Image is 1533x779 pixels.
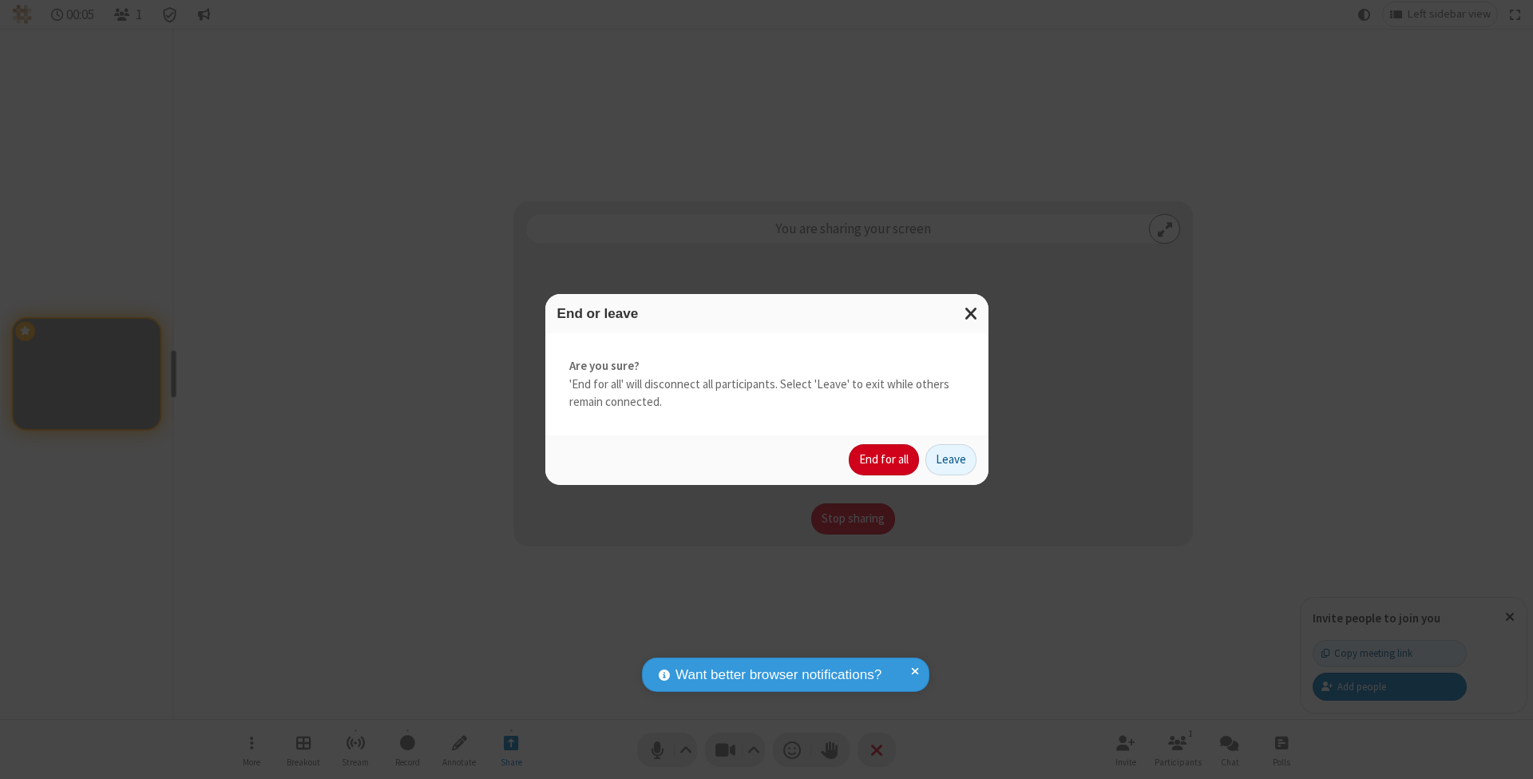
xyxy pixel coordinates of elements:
[925,444,976,476] button: Leave
[545,333,988,435] div: 'End for all' will disconnect all participants. Select 'Leave' to exit while others remain connec...
[955,294,988,333] button: Close modal
[569,357,965,376] strong: Are you sure?
[557,306,976,321] h3: End or leave
[849,444,919,476] button: End for all
[675,665,881,686] span: Want better browser notifications?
